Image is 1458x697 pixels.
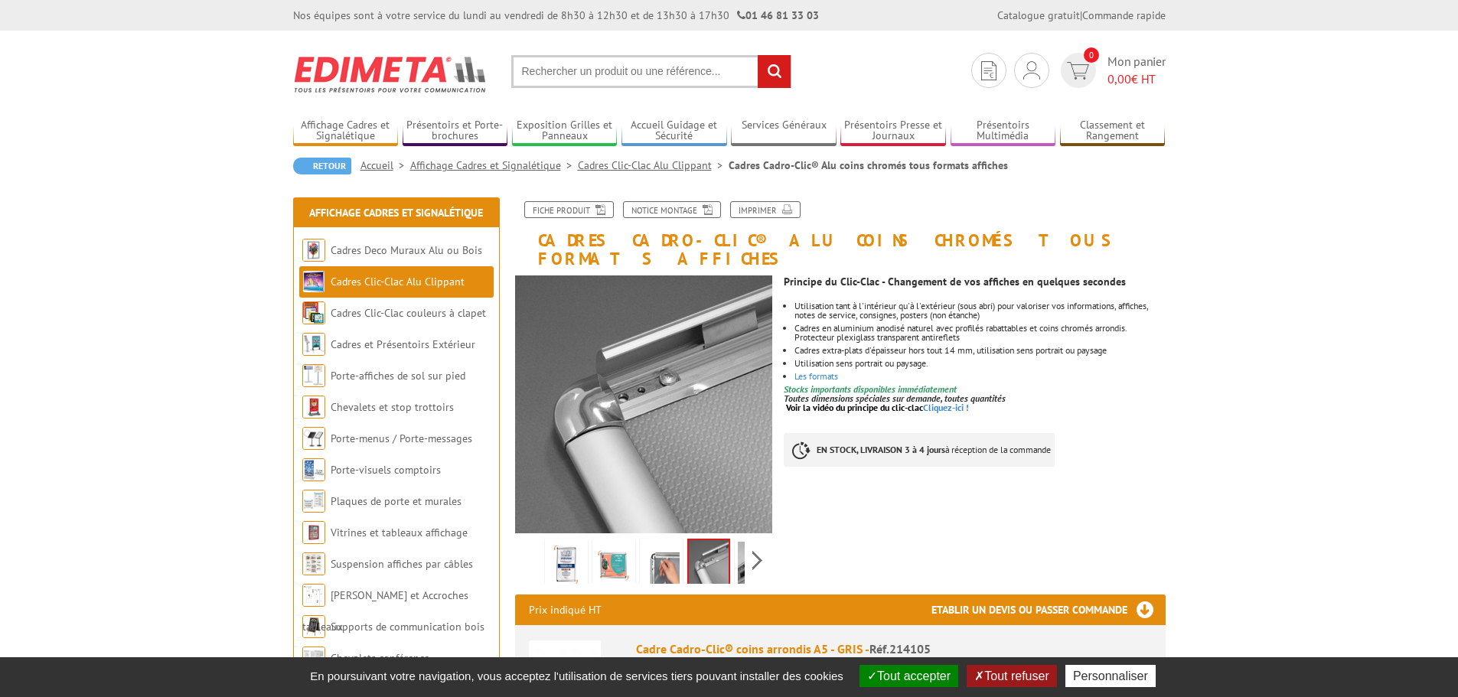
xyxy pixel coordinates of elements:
[302,364,325,387] img: Porte-affiches de sol sur pied
[331,463,441,477] a: Porte-visuels comptoirs
[794,346,1165,355] li: Cadres extra-plats d'épaisseur hors tout 14 mm, utilisation sens portrait ou paysage
[302,239,325,262] img: Cadres Deco Muraux Alu ou Bois
[331,432,472,445] a: Porte-menus / Porte-messages
[817,444,945,455] strong: EN STOCK, LIVRAISON 3 à 4 jours
[981,61,996,80] img: devis rapide
[302,588,468,633] a: [PERSON_NAME] et Accroches tableaux
[931,594,1166,625] h3: Etablir un devis ou passer commande
[859,665,958,687] button: Tout accepter
[997,8,1080,22] a: Catalogue gratuit
[331,306,486,320] a: Cadres Clic-Clac couleurs à clapet
[784,433,1055,467] p: à réception de la commande
[331,243,482,257] a: Cadres Deco Muraux Alu ou Bois
[529,594,602,625] p: Prix indiqué HT
[1082,8,1166,22] a: Commande rapide
[869,641,931,656] span: Réf.214105
[689,540,729,588] img: cadres_alu_coins_chromes_tous_formats_affiches_214105_2.jpg
[794,370,838,382] a: Les formats
[302,647,325,669] img: Chevalets conférence
[1023,61,1040,80] img: devis rapide
[331,400,454,414] a: Chevalets et stop trottoirs
[729,158,1008,173] li: Cadres Cadro-Clic® Alu coins chromés tous formats affiches
[1067,62,1089,80] img: devis rapide
[737,8,819,22] strong: 01 46 81 33 03
[302,333,325,356] img: Cadres et Présentoirs Extérieur
[794,359,1165,368] li: Utilisation sens portrait ou paysage.
[784,383,957,395] font: Stocks importants disponibles immédiatement
[524,201,614,218] a: Fiche produit
[738,542,775,589] img: cadres_alu_coins_chromes_tous_formats_affiches_214105_3.jpg
[784,275,1126,288] strong: Principe du Clic-Clac - Changement de vos affiches en quelques secondes
[293,158,351,174] a: Retour
[595,542,632,589] img: 214108_cadre_cadro-clic_coins_arrondis_60_x_80_cm.jpg
[403,119,508,144] a: Présentoirs et Porte-brochures
[1084,47,1099,63] span: 0
[840,119,946,144] a: Présentoirs Presse et Journaux
[410,158,578,172] a: Affichage Cadres et Signalétique
[1065,665,1156,687] button: Personnaliser (fenêtre modale)
[302,521,325,544] img: Vitrines et tableaux affichage
[750,548,765,573] span: Next
[578,158,729,172] a: Cadres Clic-Clac Alu Clippant
[548,542,585,589] img: 214101_cadre_cadro-clic_coins_arrondis_a1.jpg
[331,557,473,571] a: Suspension affiches par câbles
[331,526,468,539] a: Vitrines et tableaux affichage
[331,651,429,665] a: Chevalets conférence
[511,55,791,88] input: Rechercher un produit ou une référence...
[997,8,1166,23] div: |
[302,584,325,607] img: Cimaises et Accroches tableaux
[1057,53,1166,88] a: devis rapide 0 Mon panier 0,00€ HT
[1107,71,1131,86] span: 0,00
[636,640,1152,658] div: Cadre Cadro-Clic® coins arrondis A5 - GRIS -
[784,392,1006,404] em: Toutes dimensions spéciales sur demande, toutes quantités
[794,301,1165,320] li: Utilisation tant à l'intérieur qu'à l'extérieur (sous abri) pour valoriser vos informations, affi...
[512,119,618,144] a: Exposition Grilles et Panneaux
[360,158,410,172] a: Accueil
[302,490,325,513] img: Plaques de porte et murales
[331,275,465,288] a: Cadres Clic-Clac Alu Clippant
[951,119,1056,144] a: Présentoirs Multimédia
[730,201,801,218] a: Imprimer
[293,119,399,144] a: Affichage Cadres et Signalétique
[1107,70,1166,88] span: € HT
[967,665,1056,687] button: Tout refuser
[1060,119,1166,144] a: Classement et Rangement
[302,669,851,682] span: En poursuivant votre navigation, vous acceptez l'utilisation de services tiers pouvant installer ...
[786,402,923,413] span: Voir la vidéo du principe du clic-clac
[1107,53,1166,88] span: Mon panier
[302,396,325,419] img: Chevalets et stop trottoirs
[331,337,475,351] a: Cadres et Présentoirs Extérieur
[302,270,325,293] img: Cadres Clic-Clac Alu Clippant
[331,620,484,633] a: Supports de communication bois
[331,369,465,383] a: Porte-affiches de sol sur pied
[302,301,325,324] img: Cadres Clic-Clac couleurs à clapet
[643,542,680,589] img: cadro_clic_coins_arrondis_a5_a4_a3_a2_a1_a0_214105_214104_214117_214103_214102_214101_214108_2141...
[293,46,488,103] img: Edimeta
[302,458,325,481] img: Porte-visuels comptoirs
[293,8,819,23] div: Nos équipes sont à votre service du lundi au vendredi de 8h30 à 12h30 et de 13h30 à 17h30
[623,201,721,218] a: Notice Montage
[309,206,483,220] a: Affichage Cadres et Signalétique
[758,55,791,88] input: rechercher
[302,427,325,450] img: Porte-menus / Porte-messages
[331,494,462,508] a: Plaques de porte et murales
[786,402,969,413] a: Voir la vidéo du principe du clic-clacCliquez-ici !
[794,324,1165,342] li: Cadres en aluminium anodisé naturel avec profilés rabattables et coins chromés arrondis. Protecte...
[504,201,1177,268] h1: Cadres Cadro-Clic® Alu coins chromés tous formats affiches
[302,552,325,575] img: Suspension affiches par câbles
[731,119,837,144] a: Services Généraux
[621,119,727,144] a: Accueil Guidage et Sécurité
[515,275,773,533] img: cadres_alu_coins_chromes_tous_formats_affiches_214105_2.jpg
